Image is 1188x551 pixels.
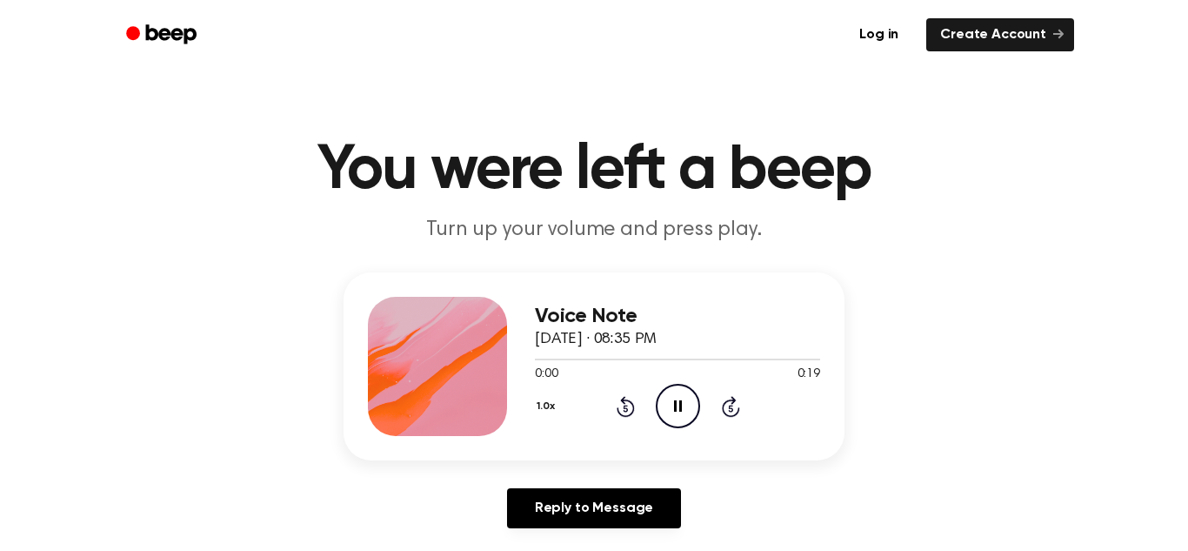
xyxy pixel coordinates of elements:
[114,18,212,52] a: Beep
[535,366,557,384] span: 0:00
[149,139,1039,202] h1: You were left a beep
[842,15,916,55] a: Log in
[260,216,928,245] p: Turn up your volume and press play.
[535,305,820,328] h3: Voice Note
[798,366,820,384] span: 0:19
[535,332,657,347] span: [DATE] · 08:35 PM
[535,392,561,421] button: 1.0x
[507,488,681,528] a: Reply to Message
[926,18,1074,51] a: Create Account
